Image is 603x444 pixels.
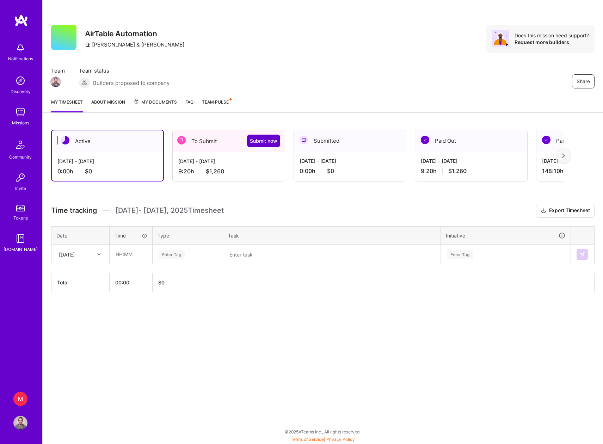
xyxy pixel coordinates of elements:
span: Time tracking [51,206,97,215]
th: Total [51,273,110,292]
span: Share [577,78,590,85]
div: [DATE] - [DATE] [421,157,522,165]
div: Time [115,232,147,239]
img: Paid Out [421,136,429,144]
div: Request more builders [515,39,589,45]
img: Submit [579,252,585,257]
span: | [291,437,355,442]
img: Paid Out [542,136,550,144]
img: Team Member Avatar [50,76,61,87]
th: Task [223,226,441,245]
th: Date [51,226,110,245]
img: Community [12,136,29,153]
span: $1,260 [448,167,467,175]
i: icon CompanyGray [85,42,91,48]
a: Team Pulse [202,98,231,112]
div: Does this mission need support? [515,32,589,39]
th: 00:00 [110,273,153,292]
span: $1,260 [206,168,224,175]
div: Community [9,153,32,161]
span: Builders proposed to company [93,79,170,87]
span: Team [51,67,65,74]
img: guide book [13,232,27,246]
div: Enter Tag [159,249,185,260]
span: Team status [79,67,170,74]
a: Privacy Policy [326,437,355,442]
img: bell [13,41,27,55]
th: Type [153,226,223,245]
div: Discovery [11,88,31,95]
span: $ 0 [158,279,165,285]
div: Notifications [8,55,33,62]
div: Enter Tag [447,249,473,260]
div: Submitted [294,130,406,152]
i: icon Download [541,207,546,215]
a: My Documents [134,98,177,112]
div: 9:20 h [421,167,522,175]
button: Share [572,74,595,88]
span: My Documents [134,98,177,106]
a: About Mission [91,98,125,112]
a: FAQ [185,98,193,112]
span: $0 [85,168,92,175]
img: tokens [16,205,25,211]
div: [DATE] - [DATE] [300,157,400,165]
span: Submit now [250,137,277,144]
div: Initiative [446,232,566,240]
button: Submit now [247,135,280,147]
div: [DATE] - [DATE] [57,158,158,165]
div: [DATE] - [DATE] [178,158,279,165]
span: [DATE] - [DATE] , 2025 Timesheet [115,206,224,215]
input: HH:MM [110,245,152,264]
div: Invite [15,185,26,192]
span: $0 [327,167,334,175]
button: Export Timesheet [536,204,595,218]
div: Active [52,130,163,152]
a: Terms of Service [291,437,324,442]
div: Tokens [13,214,28,222]
h3: AirTable Automation [85,29,188,38]
img: right [562,153,565,158]
img: To Submit [177,136,186,144]
div: M [13,392,27,406]
div: [PERSON_NAME] & [PERSON_NAME] [85,41,184,48]
img: Submitted [300,136,308,144]
i: icon Chevron [97,253,101,256]
span: Team Pulse [202,99,229,105]
img: teamwork [13,105,27,119]
div: 9:20 h [178,168,279,175]
a: User Avatar [12,416,29,430]
div: [DOMAIN_NAME] [4,246,38,253]
a: M [12,392,29,406]
img: Builders proposed to company [79,77,90,88]
div: © 2025 ATeams Inc., All rights reserved. [42,423,603,440]
img: Active [61,136,69,144]
div: Missions [12,119,29,127]
img: discovery [13,74,27,88]
a: My timesheet [51,98,83,112]
div: To Submit [173,130,285,152]
img: logo [14,14,28,27]
img: Avatar [492,30,509,47]
div: [DATE] [59,251,75,258]
div: 0:00 h [57,168,158,175]
a: Team Member Avatar [51,76,60,88]
div: Paid Out [415,130,527,152]
div: 0:00 h [300,167,400,175]
img: User Avatar [13,416,27,430]
img: Invite [13,171,27,185]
